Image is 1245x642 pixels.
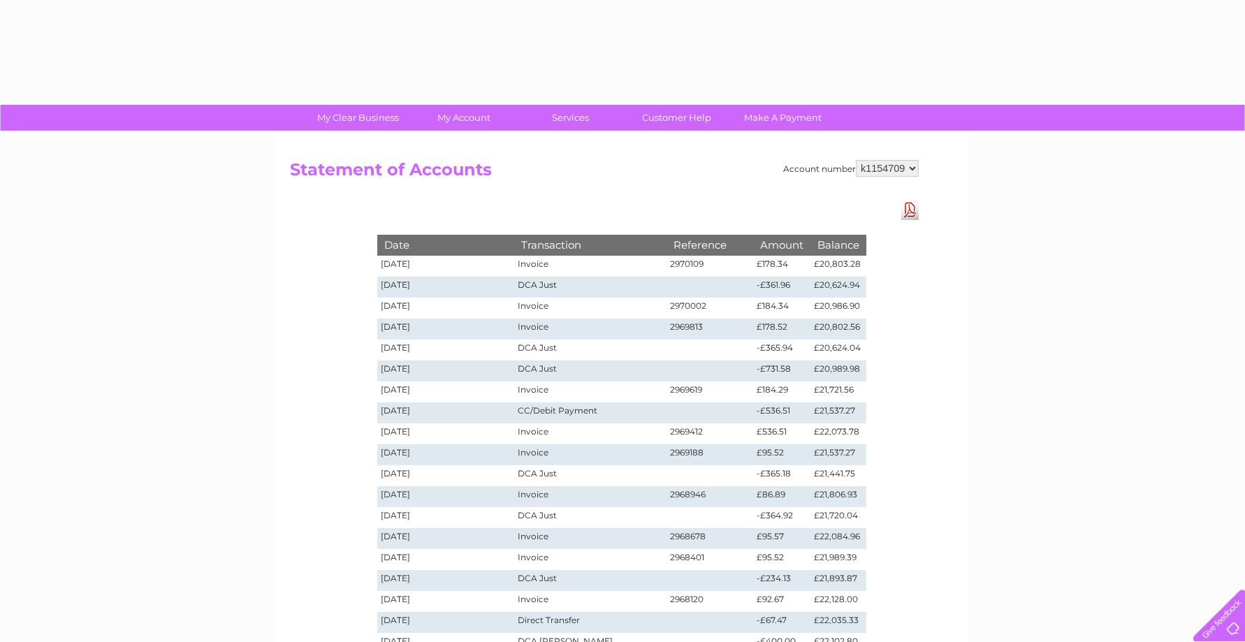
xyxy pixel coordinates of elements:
td: £21,806.93 [810,486,866,507]
td: [DATE] [377,423,514,444]
td: £20,624.94 [810,277,866,298]
td: Invoice [514,319,667,340]
td: [DATE] [377,465,514,486]
th: Date [377,235,514,255]
td: DCA Just [514,360,667,381]
td: DCA Just [514,340,667,360]
div: Account number [783,160,919,177]
td: [DATE] [377,360,514,381]
td: -£365.94 [753,340,810,360]
td: [DATE] [377,402,514,423]
th: Balance [810,235,866,255]
td: £20,986.90 [810,298,866,319]
td: £21,989.39 [810,549,866,570]
td: Invoice [514,423,667,444]
td: £22,035.33 [810,612,866,633]
th: Transaction [514,235,667,255]
td: 2969813 [667,319,753,340]
a: Services [513,105,628,131]
td: £20,989.98 [810,360,866,381]
td: -£731.58 [753,360,810,381]
td: £20,624.04 [810,340,866,360]
h2: Statement of Accounts [290,160,919,187]
td: £21,720.04 [810,507,866,528]
td: Invoice [514,549,667,570]
td: DCA Just [514,465,667,486]
a: Customer Help [619,105,734,131]
td: 2969188 [667,444,753,465]
td: £95.52 [753,549,810,570]
td: [DATE] [377,444,514,465]
td: DCA Just [514,570,667,591]
td: £95.57 [753,528,810,549]
td: -£361.96 [753,277,810,298]
td: £22,084.96 [810,528,866,549]
td: £22,073.78 [810,423,866,444]
td: 2968946 [667,486,753,507]
td: [DATE] [377,507,514,528]
td: [DATE] [377,277,514,298]
td: 2968678 [667,528,753,549]
td: 2968120 [667,591,753,612]
td: [DATE] [377,486,514,507]
td: £20,802.56 [810,319,866,340]
td: £536.51 [753,423,810,444]
td: [DATE] [377,381,514,402]
td: [DATE] [377,340,514,360]
td: [DATE] [377,319,514,340]
a: My Account [407,105,522,131]
td: Invoice [514,256,667,277]
td: Invoice [514,486,667,507]
td: Invoice [514,298,667,319]
a: Download Pdf [901,200,919,220]
td: £21,893.87 [810,570,866,591]
td: Invoice [514,591,667,612]
td: £178.34 [753,256,810,277]
td: £86.89 [753,486,810,507]
td: DCA Just [514,507,667,528]
td: DCA Just [514,277,667,298]
td: [DATE] [377,256,514,277]
td: £21,537.27 [810,444,866,465]
td: [DATE] [377,528,514,549]
td: £21,441.75 [810,465,866,486]
td: Invoice [514,444,667,465]
td: 2970109 [667,256,753,277]
td: CC/Debit Payment [514,402,667,423]
td: [DATE] [377,298,514,319]
td: £178.52 [753,319,810,340]
td: 2969619 [667,381,753,402]
td: £20,803.28 [810,256,866,277]
td: -£365.18 [753,465,810,486]
td: £92.67 [753,591,810,612]
td: £22,128.00 [810,591,866,612]
a: My Clear Business [300,105,416,131]
td: 2968401 [667,549,753,570]
td: [DATE] [377,549,514,570]
td: £21,721.56 [810,381,866,402]
td: -£364.92 [753,507,810,528]
td: 2970002 [667,298,753,319]
td: Invoice [514,528,667,549]
a: Make A Payment [725,105,840,131]
td: [DATE] [377,570,514,591]
td: [DATE] [377,612,514,633]
td: [DATE] [377,591,514,612]
td: -£67.47 [753,612,810,633]
td: -£234.13 [753,570,810,591]
td: £95.52 [753,444,810,465]
td: 2969412 [667,423,753,444]
td: £21,537.27 [810,402,866,423]
td: £184.29 [753,381,810,402]
td: Invoice [514,381,667,402]
td: -£536.51 [753,402,810,423]
td: Direct Transfer [514,612,667,633]
th: Amount [753,235,810,255]
td: £184.34 [753,298,810,319]
th: Reference [667,235,753,255]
